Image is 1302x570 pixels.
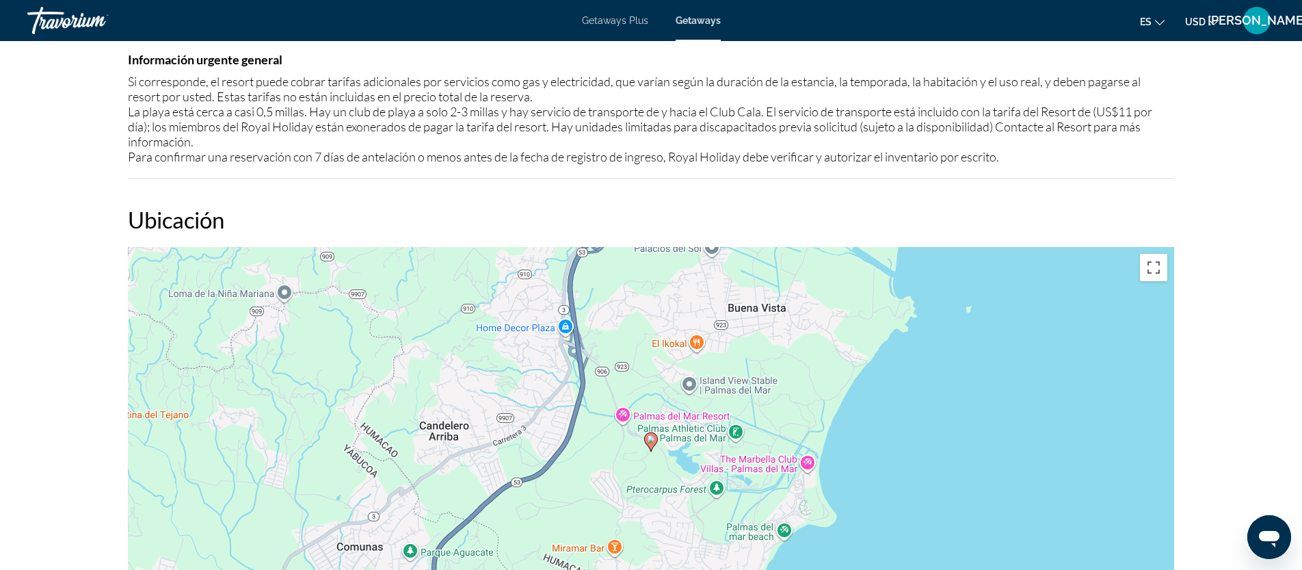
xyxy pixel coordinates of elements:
[1247,515,1291,559] iframe: Button to launch messaging window
[1140,16,1152,27] span: es
[1239,6,1275,35] button: User Menu
[1140,12,1165,31] button: Change language
[582,15,648,26] a: Getaways Plus
[128,206,1174,233] h2: Ubicación
[1140,254,1167,281] button: Toggle fullscreen view
[128,52,1174,67] h4: Información urgente general
[676,15,721,26] a: Getaways
[1185,16,1206,27] span: USD
[128,74,1174,164] div: Si corresponde, el resort puede cobrar tarifas adicionales por servicios como gas y electricidad,...
[27,3,164,38] a: Travorium
[1185,12,1219,31] button: Change currency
